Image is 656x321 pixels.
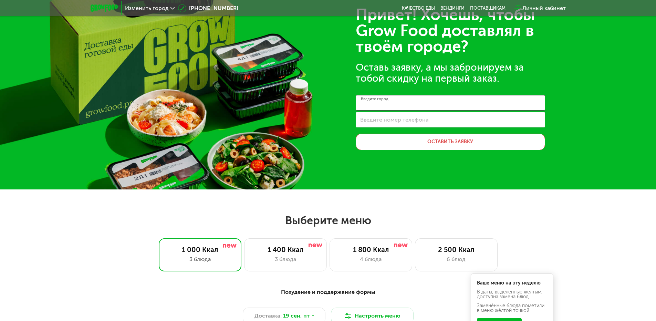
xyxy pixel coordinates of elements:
div: 4 блюда [337,255,405,263]
div: 6 блюд [422,255,490,263]
div: 1 400 Ккал [251,246,320,254]
span: 19 сен, пт [283,312,310,320]
div: поставщикам [470,6,506,11]
label: Введите номер телефона [360,118,428,122]
div: Оставь заявку, а мы забронируем за тобой скидку на первый заказ. [356,62,545,84]
a: Вендинги [440,6,465,11]
div: Похудение и поддержание формы [124,288,532,297]
label: Введите город [361,97,388,101]
div: 1 800 Ккал [337,246,405,254]
div: Личный кабинет [522,4,566,12]
span: Изменить город [125,6,169,11]
a: Качество еды [402,6,435,11]
div: Привет! Хочешь, чтобы Grow Food доставлял в твоём городе? [356,7,545,54]
span: Доставка: [254,312,282,320]
div: 3 блюда [251,255,320,263]
div: 2 500 Ккал [422,246,490,254]
div: Ваше меню на эту неделю [477,281,547,286]
div: 1 000 Ккал [166,246,234,254]
div: 3 блюда [166,255,234,263]
div: Заменённые блюда пометили в меню жёлтой точкой. [477,303,547,313]
a: [PHONE_NUMBER] [178,4,238,12]
h2: Выберите меню [22,214,634,227]
div: В даты, выделенные желтым, доступна замена блюд. [477,290,547,299]
button: Оставить заявку [356,134,545,150]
